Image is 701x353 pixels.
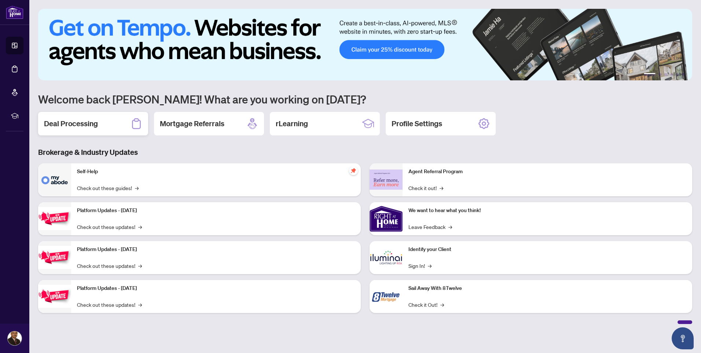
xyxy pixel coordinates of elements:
span: pushpin [349,166,358,175]
a: Check out these updates!→ [77,301,142,309]
p: Self-Help [77,168,355,176]
h2: Deal Processing [44,119,98,129]
h2: rLearning [276,119,308,129]
button: 1 [644,73,656,76]
img: Platform Updates - June 23, 2025 [38,285,71,308]
h1: Welcome back [PERSON_NAME]! What are you working on [DATE]? [38,92,692,106]
h2: Profile Settings [392,119,442,129]
span: → [138,301,142,309]
span: → [440,301,444,309]
h2: Mortgage Referrals [160,119,224,129]
p: Identify your Client [408,245,686,254]
span: → [138,223,142,231]
a: Check out these guides!→ [77,184,139,192]
p: Platform Updates - [DATE] [77,284,355,292]
button: 6 [682,73,685,76]
img: Profile Icon [8,331,22,345]
img: Self-Help [38,163,71,196]
p: We want to hear what you think! [408,207,686,215]
a: Sign In!→ [408,262,432,270]
p: Platform Updates - [DATE] [77,245,355,254]
span: → [440,184,443,192]
a: Check out these updates!→ [77,223,142,231]
span: → [428,262,432,270]
img: Platform Updates - July 8, 2025 [38,246,71,269]
p: Platform Updates - [DATE] [77,207,355,215]
a: Check out these updates!→ [77,262,142,270]
img: Slide 0 [38,9,692,80]
a: Check it Out!→ [408,301,444,309]
button: 3 [664,73,667,76]
img: Agent Referral Program [370,170,403,190]
img: Sail Away With 8Twelve [370,280,403,313]
span: → [135,184,139,192]
img: logo [6,6,23,19]
button: 2 [658,73,661,76]
img: We want to hear what you think! [370,202,403,235]
span: → [138,262,142,270]
a: Check it out!→ [408,184,443,192]
img: Identify your Client [370,241,403,274]
p: Agent Referral Program [408,168,686,176]
button: 5 [676,73,679,76]
img: Platform Updates - July 21, 2025 [38,207,71,230]
p: Sail Away With 8Twelve [408,284,686,292]
h3: Brokerage & Industry Updates [38,147,692,157]
button: 4 [670,73,673,76]
span: → [448,223,452,231]
a: Leave Feedback→ [408,223,452,231]
button: Open asap [672,327,694,349]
